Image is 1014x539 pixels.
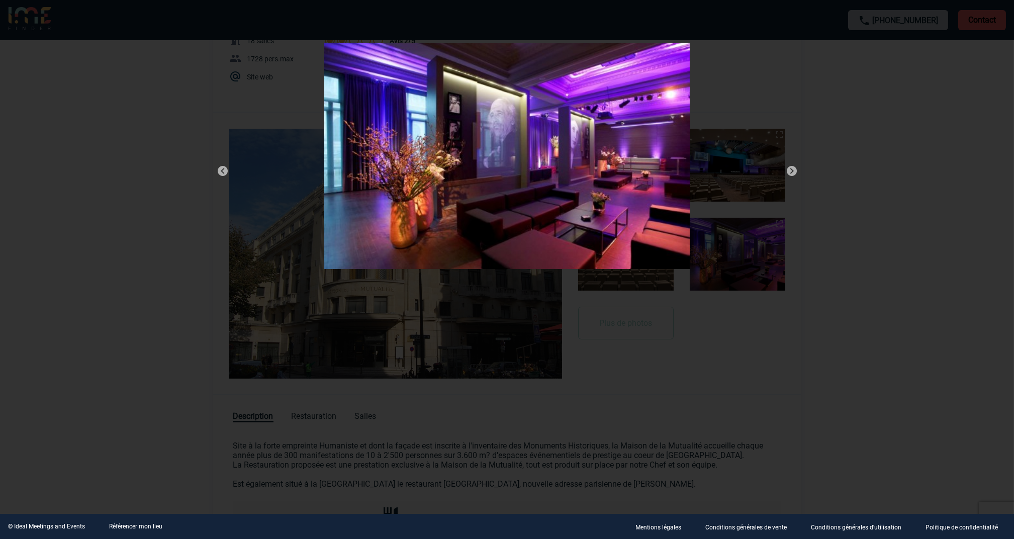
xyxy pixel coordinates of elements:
p: Mentions légales [635,524,681,531]
p: Conditions générales d'utilisation [811,524,901,531]
p: Conditions générales de vente [705,524,787,531]
p: Politique de confidentialité [926,524,998,531]
div: © Ideal Meetings and Events [8,523,85,530]
a: Conditions générales d'utilisation [803,522,917,531]
a: Référencer mon lieu [109,523,162,530]
a: Mentions légales [627,522,697,531]
a: Politique de confidentialité [917,522,1014,531]
a: Conditions générales de vente [697,522,803,531]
